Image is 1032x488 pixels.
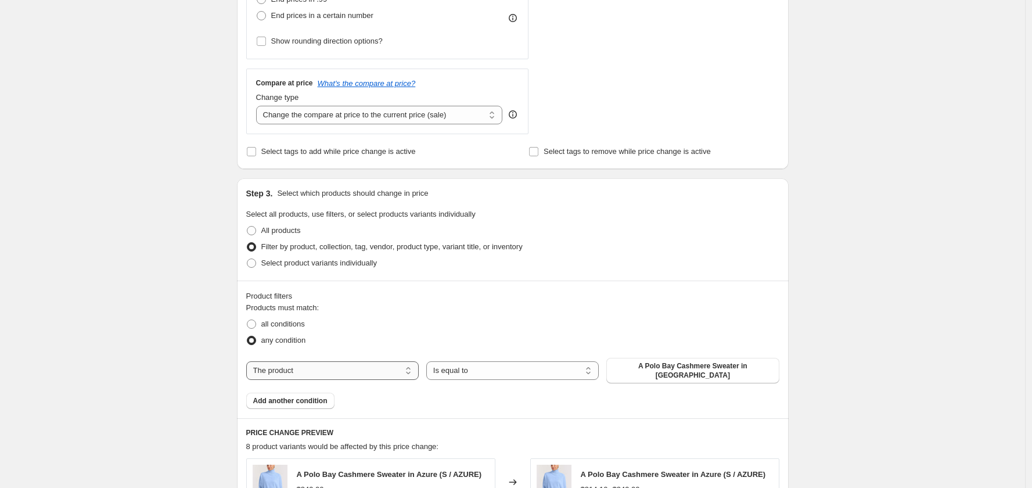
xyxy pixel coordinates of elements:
span: any condition [261,336,306,345]
button: Add another condition [246,393,335,409]
span: Show rounding direction options? [271,37,383,45]
span: all conditions [261,320,305,328]
div: help [507,109,519,120]
div: Product filters [246,290,779,302]
span: All products [261,226,301,235]
button: A Polo Bay Cashmere Sweater in Azure [606,358,779,383]
p: Select which products should change in price [277,188,428,199]
span: Select tags to remove while price change is active [544,147,711,156]
span: Products must match: [246,303,319,312]
span: Add another condition [253,396,328,406]
span: A Polo Bay Cashmere Sweater in Azure (S / AZURE) [581,470,766,479]
span: End prices in a certain number [271,11,373,20]
span: A Polo Bay Cashmere Sweater in Azure (S / AZURE) [297,470,482,479]
h3: Compare at price [256,78,313,88]
span: Change type [256,93,299,102]
button: What's the compare at price? [318,79,416,88]
span: Select product variants individually [261,259,377,267]
span: A Polo Bay Cashmere Sweater in [GEOGRAPHIC_DATA] [613,361,772,380]
span: Select all products, use filters, or select products variants individually [246,210,476,218]
h6: PRICE CHANGE PREVIEW [246,428,779,437]
span: Select tags to add while price change is active [261,147,416,156]
span: 8 product variants would be affected by this price change: [246,442,438,451]
span: Filter by product, collection, tag, vendor, product type, variant title, or inventory [261,242,523,251]
h2: Step 3. [246,188,273,199]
